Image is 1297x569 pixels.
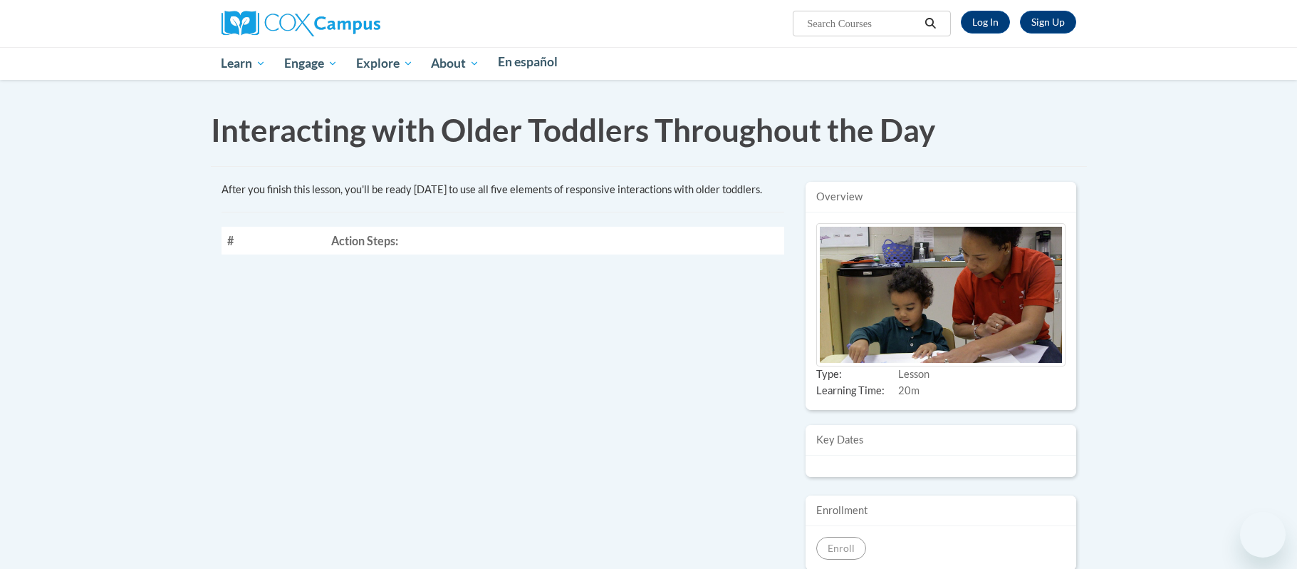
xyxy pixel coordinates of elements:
[222,182,784,198] div: After you finish this lesson, you'll be ready [DATE] to use all five elements of responsive inter...
[898,384,920,396] span: 20m
[961,11,1010,34] a: Log In
[347,47,422,80] a: Explore
[221,55,266,72] span: Learn
[806,496,1076,526] div: Enrollment
[920,15,941,32] button: Search
[898,368,929,380] span: Lesson
[806,425,1076,456] div: Key Dates
[211,111,935,148] span: Interacting with Older Toddlers Throughout the Day
[212,47,276,80] a: Learn
[816,223,1066,366] img: Image of Course
[222,227,325,255] th: #
[200,47,1098,80] div: Main menu
[222,16,380,29] a: Cox Campus
[498,54,558,69] span: En español
[284,55,338,72] span: Engage
[806,182,1076,212] div: Overview
[816,367,898,383] span: Type:
[806,15,920,32] input: Search Courses
[325,227,784,255] th: Action Steps:
[356,55,413,72] span: Explore
[816,537,866,560] button: Enroll
[222,11,380,36] img: Cox Campus
[431,55,479,72] span: About
[422,47,489,80] a: About
[275,47,347,80] a: Engage
[489,47,567,77] a: En español
[1020,11,1076,34] a: Register
[1240,512,1286,558] iframe: Button to launch messaging window
[816,384,898,399] span: Learning Time:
